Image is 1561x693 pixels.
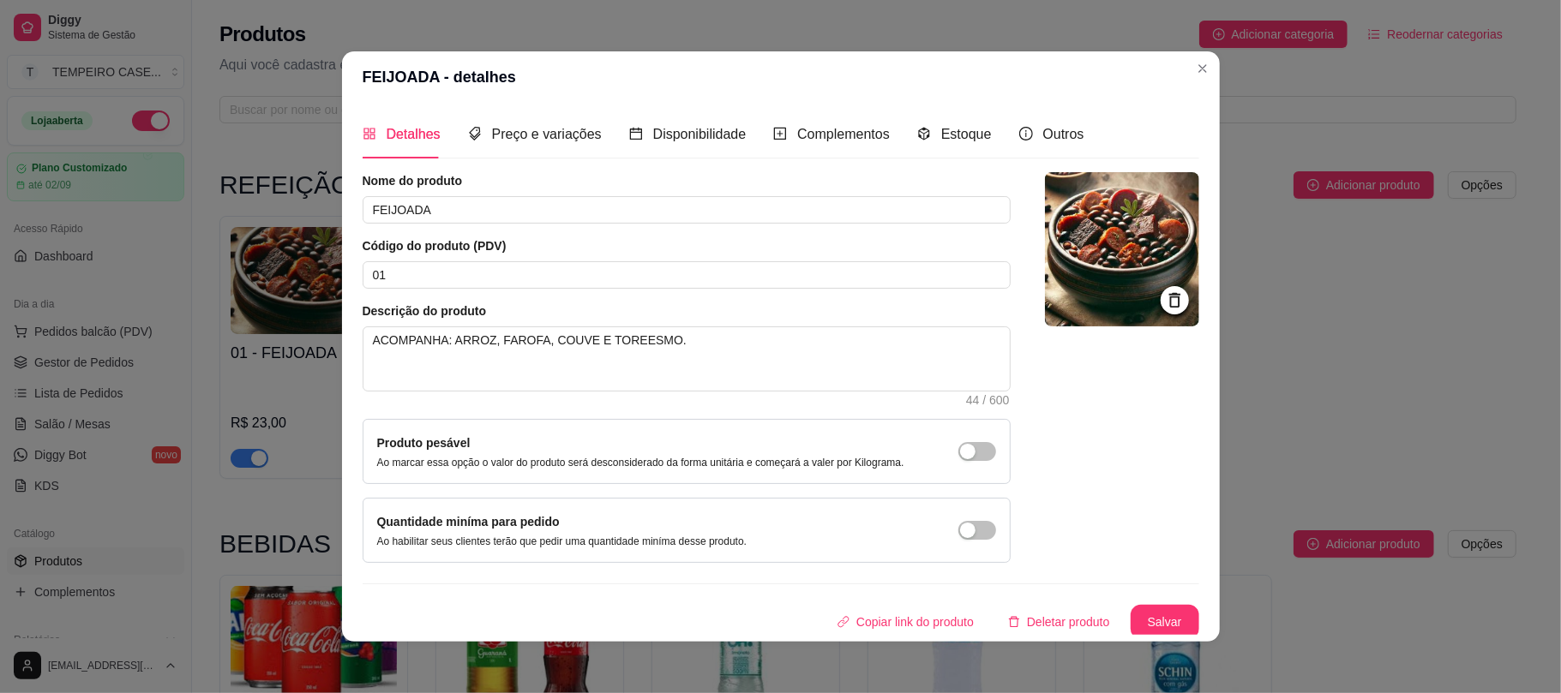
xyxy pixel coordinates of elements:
span: Detalhes [387,127,441,141]
span: appstore [363,127,376,140]
span: Preço e variações [492,127,602,141]
span: tags [468,127,482,140]
span: info-circle [1019,127,1033,140]
span: Estoque [941,127,992,141]
span: Complementos [797,127,890,141]
button: Copiar link do produto [824,605,988,639]
article: Nome do produto [363,172,1011,189]
span: Outros [1043,127,1084,141]
button: deleteDeletar produto [994,605,1124,639]
input: Ex.: Hamburguer de costela [363,196,1011,224]
p: Ao habilitar seus clientes terão que pedir uma quantidade miníma desse produto. [377,535,747,548]
button: Salvar [1131,605,1199,639]
article: Descrição do produto [363,302,1011,320]
article: Código do produto (PDV) [363,237,1011,254]
p: Ao marcar essa opção o valor do produto será desconsiderado da forma unitária e começará a valer ... [377,456,904,469]
span: code-sandbox [917,127,931,140]
label: Quantidade miníma para pedido [377,515,560,529]
span: delete [1008,616,1020,628]
span: plus-square [773,127,787,140]
img: logo da loja [1045,172,1199,326]
button: Close [1189,55,1216,82]
label: Produto pesável [377,436,471,450]
textarea: ACOMPANHA: ARROZ, FAROFA, COUVE E TOREESMO. [363,327,1010,391]
span: calendar [629,127,643,140]
span: Disponibilidade [653,127,747,141]
header: FEIJOADA - detalhes [342,51,1220,103]
input: Ex.: 123 [363,261,1011,289]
